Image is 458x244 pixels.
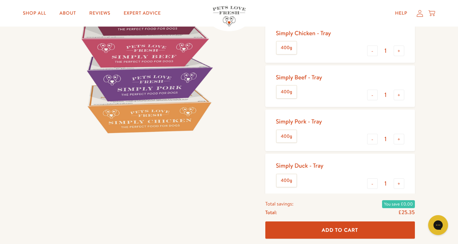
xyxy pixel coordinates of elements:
span: Total savings: [265,200,294,208]
div: Simply Pork - Tray [276,118,322,125]
a: Expert Advice [118,7,166,20]
button: + [394,90,404,100]
div: Simply Beef - Tray [276,73,322,81]
a: Shop All [18,7,51,20]
label: 400g [277,130,296,143]
span: You save £0.00 [382,200,415,208]
div: Simply Duck - Tray [276,162,324,169]
button: - [367,178,378,189]
div: Simply Chicken - Tray [276,29,331,37]
label: 400g [277,86,296,98]
a: Help [390,7,413,20]
button: - [367,45,378,56]
a: About [54,7,81,20]
button: - [367,90,378,100]
button: + [394,134,404,144]
span: Add To Cart [322,226,358,233]
img: Pets Love Fresh [213,6,246,26]
button: + [394,178,404,189]
button: + [394,45,404,56]
span: Total: [265,208,277,217]
iframe: Gorgias live chat messenger [425,213,451,237]
a: Reviews [84,7,115,20]
button: Add To Cart [265,221,415,239]
span: £25.35 [398,209,415,216]
label: 400g [277,41,296,54]
label: 400g [277,174,296,187]
button: - [367,134,378,144]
